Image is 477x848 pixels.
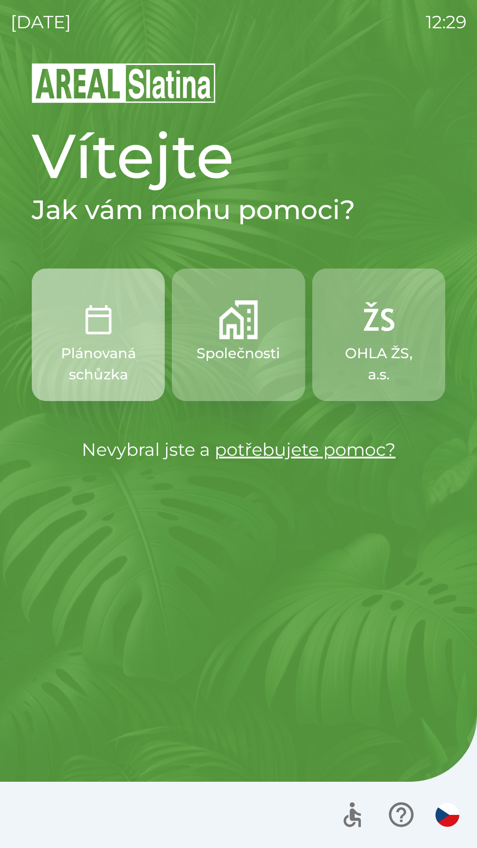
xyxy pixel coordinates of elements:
a: potřebujete pomoc? [215,439,396,460]
img: 9f72f9f4-8902-46ff-b4e6-bc4241ee3c12.png [359,300,398,339]
img: 58b4041c-2a13-40f9-aad2-b58ace873f8c.png [219,300,258,339]
img: 0ea463ad-1074-4378-bee6-aa7a2f5b9440.png [79,300,118,339]
button: OHLA ŽS, a.s. [312,269,445,401]
p: OHLA ŽS, a.s. [333,343,424,385]
button: Plánovaná schůzka [32,269,165,401]
p: Plánovaná schůzka [53,343,144,385]
button: Společnosti [172,269,305,401]
h2: Jak vám mohu pomoci? [32,193,445,226]
p: Společnosti [197,343,280,364]
img: Logo [32,62,445,104]
p: 12:29 [426,9,466,35]
p: [DATE] [11,9,71,35]
img: cs flag [435,803,459,827]
p: Nevybral jste a [32,436,445,463]
h1: Vítejte [32,118,445,193]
